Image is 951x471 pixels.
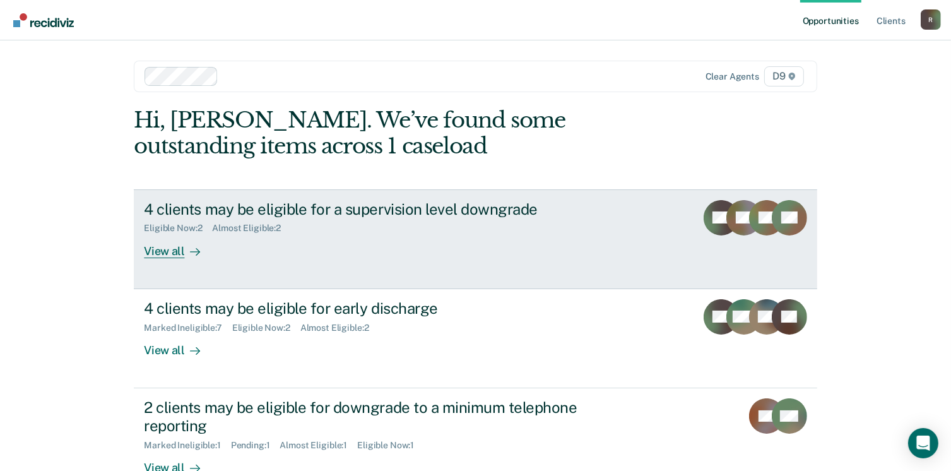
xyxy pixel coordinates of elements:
div: Almost Eligible : 2 [212,223,291,234]
a: 4 clients may be eligible for a supervision level downgradeEligible Now:2Almost Eligible:2View all [134,189,817,289]
div: Eligible Now : 2 [144,223,212,234]
div: View all [144,234,215,258]
div: Marked Ineligible : 7 [144,323,232,333]
div: Almost Eligible : 1 [280,440,358,451]
a: 4 clients may be eligible for early dischargeMarked Ineligible:7Eligible Now:2Almost Eligible:2Vi... [134,289,817,388]
div: View all [144,333,215,357]
div: Eligible Now : 2 [232,323,300,333]
div: 2 clients may be eligible for downgrade to a minimum telephone reporting [144,398,587,435]
div: Clear agents [706,71,759,82]
div: Pending : 1 [231,440,280,451]
div: Almost Eligible : 2 [300,323,379,333]
div: Hi, [PERSON_NAME]. We’ve found some outstanding items across 1 caseload [134,107,680,159]
div: 4 clients may be eligible for early discharge [144,299,587,318]
img: Recidiviz [13,13,74,27]
div: Eligible Now : 1 [357,440,424,451]
div: R [921,9,941,30]
div: 4 clients may be eligible for a supervision level downgrade [144,200,587,218]
span: D9 [764,66,804,86]
button: Profile dropdown button [921,9,941,30]
div: Open Intercom Messenger [908,428,938,458]
div: Marked Ineligible : 1 [144,440,230,451]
